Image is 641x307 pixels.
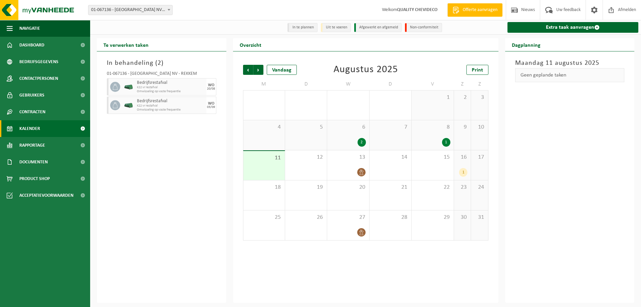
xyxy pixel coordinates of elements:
span: 2 [158,60,161,66]
span: Contactpersonen [19,70,58,87]
li: In te plannen [287,23,317,32]
span: 01-067136 - CHEVIDECO NV - REKKEM [88,5,173,15]
span: 31 [373,94,408,101]
span: 29 [415,214,450,221]
span: 11 [247,154,281,162]
h3: In behandeling ( ) [107,58,216,68]
span: Acceptatievoorwaarden [19,187,73,204]
h3: Maandag 11 augustus 2025 [515,58,625,68]
span: Dashboard [19,37,44,53]
span: 16 [457,154,467,161]
span: K22 vr restafval [137,104,205,108]
a: Print [466,65,488,75]
span: 21 [373,184,408,191]
span: Vorige [243,65,253,75]
span: Omwisseling op vaste frequentie [137,108,205,112]
span: Bedrijfsgegevens [19,53,58,70]
span: Kalender [19,120,40,137]
span: 13 [331,154,366,161]
h2: Te verwerken taken [97,38,155,51]
span: 20 [331,184,366,191]
li: Non-conformiteit [405,23,442,32]
div: 1 [459,168,467,177]
span: 9 [457,124,467,131]
span: Bedrijfsrestafval [137,99,205,104]
span: 28 [373,214,408,221]
span: K22 vr restafval [137,86,205,90]
td: M [243,78,285,90]
span: Contracten [19,104,45,120]
span: 12 [288,154,324,161]
strong: QUALITY CHEVIDECO [397,7,437,12]
h2: Dagplanning [505,38,547,51]
li: Afgewerkt en afgemeld [354,23,402,32]
span: Offerte aanvragen [461,7,499,13]
span: 30 [331,94,366,101]
span: 27 [331,214,366,221]
span: 25 [247,214,281,221]
img: HK-XK-22-GN-00 [124,85,134,90]
td: D [370,78,412,90]
span: 26 [288,214,324,221]
img: HK-XK-22-GN-00 [124,103,134,108]
span: 23 [457,184,467,191]
span: Bedrijfsrestafval [137,80,205,86]
div: 20/08 [207,87,215,91]
span: 22 [415,184,450,191]
div: Augustus 2025 [334,65,398,75]
td: V [412,78,454,90]
span: 6 [331,124,366,131]
span: 4 [247,124,281,131]
span: Gebruikers [19,87,44,104]
span: Documenten [19,154,48,170]
div: 01-067136 - [GEOGRAPHIC_DATA] NV - REKKEM [107,71,216,78]
span: 15 [415,154,450,161]
span: 31 [474,214,484,221]
span: 8 [415,124,450,131]
span: 5 [288,124,324,131]
div: Vandaag [267,65,297,75]
td: Z [471,78,488,90]
span: Omwisseling op vaste frequentie [137,90,205,94]
span: 18 [247,184,281,191]
div: WO [208,102,214,106]
div: 2 [358,138,366,147]
span: Print [472,67,483,73]
div: WO [208,83,214,87]
span: Navigatie [19,20,40,37]
td: W [327,78,369,90]
span: 7 [373,124,408,131]
span: 24 [474,184,484,191]
span: 01-067136 - CHEVIDECO NV - REKKEM [88,5,172,15]
span: Product Shop [19,170,50,187]
span: 29 [288,94,324,101]
span: Volgende [253,65,263,75]
span: 14 [373,154,408,161]
span: 2 [457,94,467,101]
div: 03/09 [207,106,215,109]
span: 10 [474,124,484,131]
div: 1 [442,138,450,147]
a: Offerte aanvragen [447,3,502,17]
h2: Overzicht [233,38,268,51]
li: Uit te voeren [321,23,351,32]
span: 30 [457,214,467,221]
span: Rapportage [19,137,45,154]
a: Extra taak aanvragen [507,22,639,33]
span: 1 [415,94,450,101]
td: D [285,78,327,90]
span: 17 [474,154,484,161]
span: 19 [288,184,324,191]
div: Geen geplande taken [515,68,625,82]
td: Z [454,78,471,90]
span: 3 [474,94,484,101]
span: 28 [247,94,281,101]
